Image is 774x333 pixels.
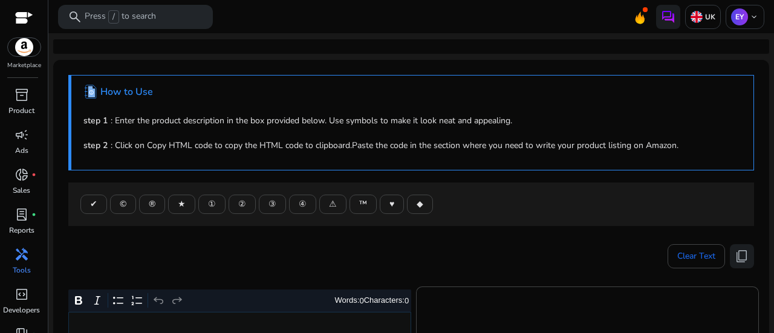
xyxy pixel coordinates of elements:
p: : Enter the product description in the box provided below. Use symbols to make it look neat and a... [83,114,741,127]
span: lab_profile [15,207,29,222]
p: Developers [3,305,40,315]
span: code_blocks [15,287,29,302]
div: Words: Characters: [335,293,409,308]
span: ♥ [389,198,394,210]
b: step 1 [83,115,108,126]
span: Clear Text [677,244,715,268]
span: ◆ [417,198,423,210]
span: donut_small [15,167,29,182]
p: Tools [13,265,31,276]
span: ★ [178,198,186,210]
button: ✔ [80,195,107,214]
button: ♥ [380,195,404,214]
span: keyboard_arrow_down [749,12,759,22]
p: Reports [9,225,34,236]
button: ™ [350,195,377,214]
p: Press to search [85,10,156,24]
label: 0 [405,296,409,305]
button: ® [139,195,165,214]
button: ⚠ [319,195,346,214]
h4: How to Use [100,86,153,98]
span: ④ [299,198,307,210]
span: ③ [268,198,276,210]
button: ② [229,195,256,214]
span: / [108,10,119,24]
p: Ads [15,145,28,156]
p: Marketplace [7,61,41,70]
span: inventory_2 [15,88,29,102]
p: Sales [13,185,30,196]
p: : Click on Copy HTML code to copy the HTML code to clipboard.Paste the code in the section where ... [83,139,741,152]
button: Clear Text [668,244,725,268]
span: handyman [15,247,29,262]
span: ② [238,198,246,210]
span: fiber_manual_record [31,212,36,217]
label: 0 [359,296,363,305]
p: EY [731,8,748,25]
span: ① [208,198,216,210]
span: ® [149,198,155,210]
p: UK [703,12,715,22]
button: ④ [289,195,316,214]
span: search [68,10,82,24]
p: Product [8,105,34,116]
div: Editor toolbar [68,289,411,312]
span: ✔ [90,198,97,210]
button: © [110,195,136,214]
button: ★ [168,195,195,214]
span: campaign [15,128,29,142]
span: ⚠ [329,198,337,210]
span: © [120,198,126,210]
img: amazon.svg [8,38,41,56]
span: ™ [359,198,367,210]
img: uk.svg [691,11,703,23]
button: ① [198,195,226,214]
button: ◆ [407,195,433,214]
span: fiber_manual_record [31,172,36,177]
b: step 2 [83,140,108,151]
button: ③ [259,195,286,214]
